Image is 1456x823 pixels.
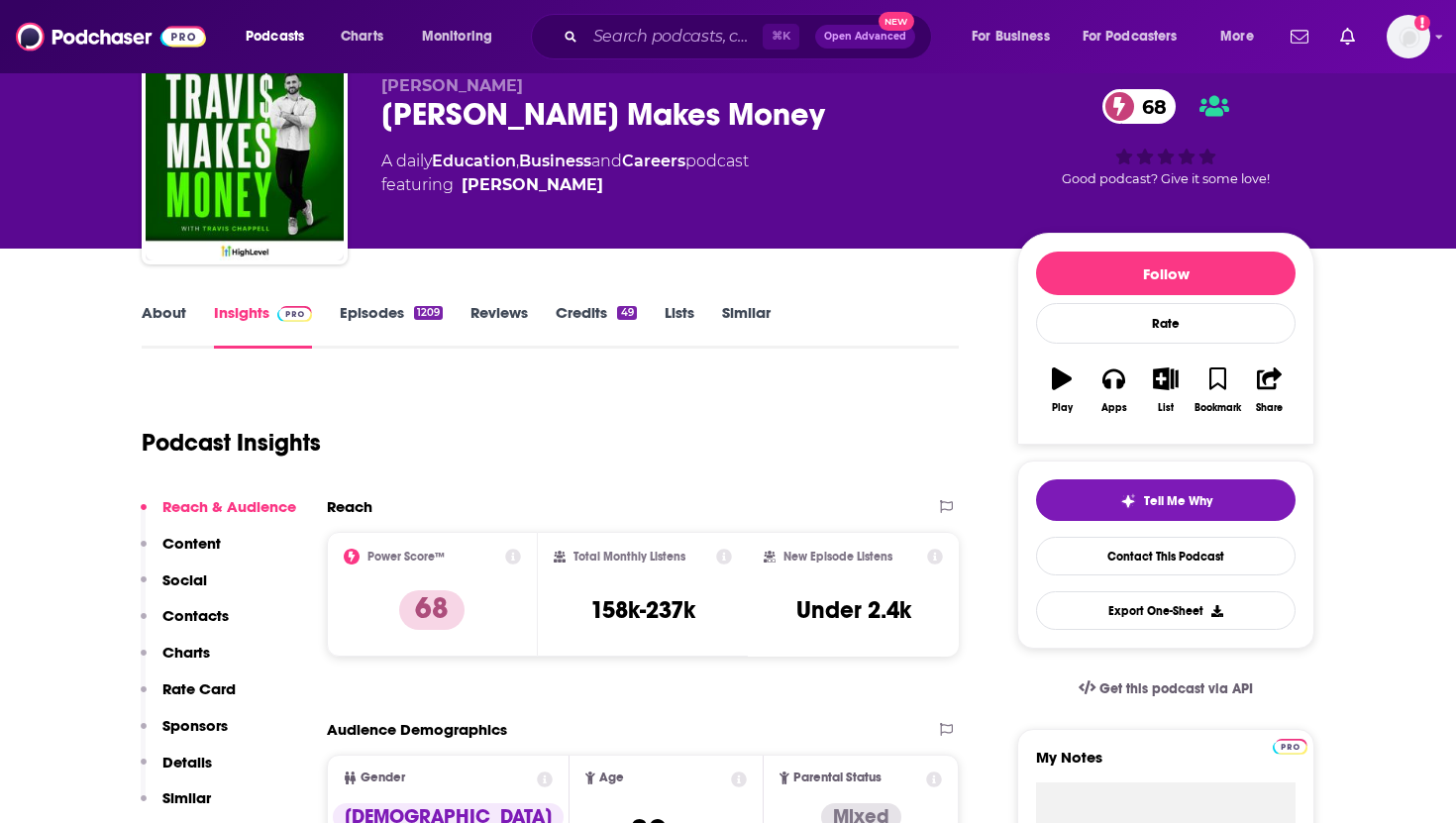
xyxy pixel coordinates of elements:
a: Show notifications dropdown [1283,20,1316,53]
span: ⌘ K [763,24,799,50]
a: Contact This Podcast [1036,537,1296,575]
a: Travis Chappell [462,173,603,197]
span: Good podcast? Give it some love! [1062,171,1270,186]
h3: Under 2.4k [796,595,911,625]
div: 1209 [414,306,443,320]
button: List [1140,355,1192,426]
button: Show profile menu [1387,15,1430,58]
button: Play [1036,355,1088,426]
a: Careers [622,152,685,170]
img: Podchaser Pro [277,306,312,322]
label: My Notes [1036,748,1296,782]
button: Sponsors [141,716,228,753]
span: 68 [1122,89,1177,124]
span: Get this podcast via API [1099,680,1253,697]
h2: Audience Demographics [327,720,507,739]
p: Charts [162,643,210,662]
p: Details [162,753,212,772]
p: Social [162,570,207,589]
button: open menu [1070,21,1206,52]
img: tell me why sparkle [1120,493,1136,509]
div: 49 [617,306,636,320]
button: Apps [1088,355,1139,426]
p: Contacts [162,606,229,625]
a: Get this podcast via API [1063,665,1269,713]
span: Logged in as megcassidy [1387,15,1430,58]
div: Bookmark [1195,402,1241,414]
span: [PERSON_NAME] [381,76,523,95]
button: Follow [1036,252,1296,295]
input: Search podcasts, credits, & more... [585,21,763,52]
span: Tell Me Why [1144,493,1212,509]
div: A daily podcast [381,150,749,197]
img: Podchaser - Follow, Share and Rate Podcasts [16,18,206,55]
span: Podcasts [246,23,304,51]
div: 68Good podcast? Give it some love! [1017,76,1314,199]
h2: Total Monthly Listens [573,550,685,564]
a: Lists [665,303,694,349]
span: Open Advanced [824,32,906,42]
button: Rate Card [141,679,236,716]
span: For Podcasters [1083,23,1178,51]
a: Similar [722,303,771,349]
div: Rate [1036,303,1296,344]
a: 68 [1102,89,1177,124]
p: Rate Card [162,679,236,698]
button: Content [141,534,221,570]
p: Similar [162,788,211,807]
div: Apps [1101,402,1127,414]
a: Pro website [1273,736,1307,755]
span: Monitoring [422,23,492,51]
button: open menu [408,21,518,52]
h2: Power Score™ [367,550,445,564]
span: Age [599,772,624,784]
p: Reach & Audience [162,497,296,516]
span: Gender [361,772,405,784]
a: About [142,303,186,349]
div: Share [1256,402,1283,414]
button: Social [141,570,207,607]
a: Show notifications dropdown [1332,20,1363,53]
span: New [879,12,914,31]
button: Reach & Audience [141,497,296,534]
button: Share [1244,355,1296,426]
button: open menu [1206,21,1279,52]
button: Contacts [141,606,229,643]
span: Charts [341,23,383,51]
svg: Add a profile image [1414,15,1430,31]
a: InsightsPodchaser Pro [214,303,312,349]
img: Podchaser Pro [1273,739,1307,755]
h2: Reach [327,497,372,516]
span: featuring [381,173,749,197]
button: tell me why sparkleTell Me Why [1036,479,1296,521]
span: and [591,152,622,170]
p: Content [162,534,221,553]
button: open menu [958,21,1075,52]
img: Travis Makes Money [146,62,344,260]
img: User Profile [1387,15,1430,58]
button: Charts [141,643,210,679]
a: Business [519,152,591,170]
a: Episodes1209 [340,303,443,349]
p: 68 [399,590,465,630]
h1: Podcast Insights [142,428,321,458]
span: Parental Status [793,772,882,784]
span: , [516,152,519,170]
a: Charts [328,21,395,52]
a: Reviews [470,303,528,349]
div: Play [1052,402,1073,414]
h2: New Episode Listens [783,550,892,564]
h3: 158k-237k [590,595,695,625]
a: Education [432,152,516,170]
button: Export One-Sheet [1036,591,1296,630]
a: Credits49 [556,303,636,349]
p: Sponsors [162,716,228,735]
button: open menu [232,21,330,52]
div: List [1158,402,1174,414]
div: Search podcasts, credits, & more... [550,14,951,59]
button: Open AdvancedNew [815,25,915,49]
button: Details [141,753,212,789]
button: Bookmark [1192,355,1243,426]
